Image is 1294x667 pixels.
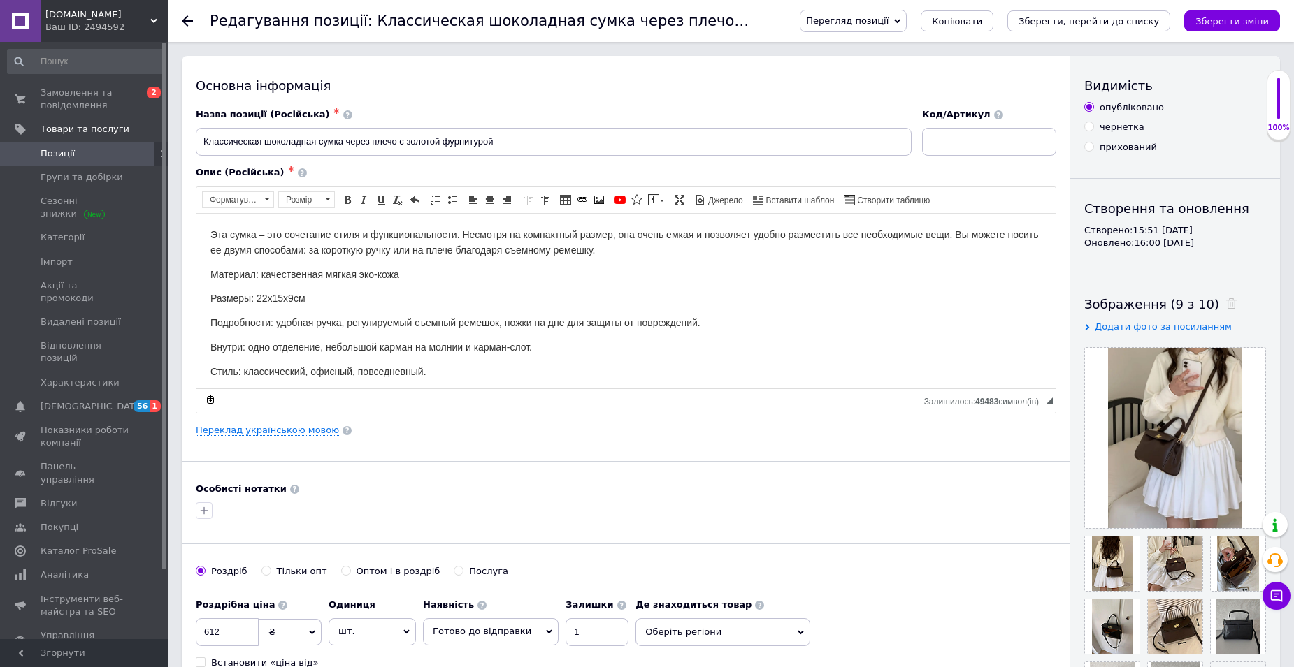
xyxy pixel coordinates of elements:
a: Переклад українською мовою [196,425,339,436]
iframe: Редактор, 35C968D2-FB09-4D16-AEB0-F9021816D384 [196,214,1056,388]
span: Створити таблицю [855,195,930,207]
span: Імпорт [41,256,73,268]
span: Копіювати [932,16,982,27]
span: ✱ [333,107,340,116]
b: Одиниця [329,599,375,610]
span: Код/Артикул [922,109,991,119]
a: Джерело [693,192,745,207]
a: Вставити/Редагувати посилання (Ctrl+L) [575,192,590,207]
span: Покупці [41,521,78,534]
i: Зберегти, перейти до списку [1019,16,1159,27]
div: Оновлено: 16:00 [DATE] [1084,237,1266,249]
b: Залишки [566,599,613,610]
a: Збільшити відступ [537,192,552,207]
span: Видалені позиції [41,316,121,328]
div: прихований [1100,141,1157,154]
a: Максимізувати [672,192,687,207]
a: По правому краю [499,192,515,207]
b: Роздрібна ціна [196,599,275,610]
div: Видимість [1084,77,1266,94]
a: Зробити резервну копію зараз [203,392,218,407]
a: Форматування [202,191,274,208]
a: Вставити шаблон [751,192,837,207]
button: Зберегти, перейти до списку [1007,10,1170,31]
input: - [566,618,628,646]
h1: Редагування позиції: Классическая шоколадная сумка через плечо с золотой фурнитурой [210,13,914,29]
a: Зменшити відступ [520,192,535,207]
b: Де знаходиться товар [635,599,752,610]
a: По центру [482,192,498,207]
span: Характеристики [41,376,120,389]
span: Вставити шаблон [764,195,835,207]
span: Акції та промокоди [41,279,129,305]
div: Створення та оновлення [1084,200,1266,217]
input: 0 [196,618,259,646]
div: Послуга [469,565,508,578]
div: Оптом і в роздріб [357,565,440,578]
span: Форматування [203,192,260,207]
span: Розмір [279,192,321,207]
span: Товари та послуги [41,123,129,135]
span: Замовлення та повідомлення [41,87,129,112]
span: 2 [147,87,161,98]
span: Аналітика [41,569,89,581]
span: 1 [150,400,161,412]
span: Назва позиції (Російська) [196,109,330,119]
span: Перегляд позиції [806,15,889,26]
div: 100% [1267,123,1290,133]
a: Вставити повідомлення [646,192,666,207]
span: Джерело [706,195,743,207]
span: Потягніть для зміни розмірів [1046,397,1053,404]
span: Відновлення позицій [41,339,129,365]
span: Панель управління [41,460,129,485]
span: Показники роботи компанії [41,424,129,449]
div: Кiлькiсть символiв [924,393,1046,406]
i: Зберегти зміни [1195,16,1269,27]
span: Сезонні знижки [41,195,129,220]
button: Зберегти зміни [1184,10,1280,31]
button: Чат з покупцем [1263,582,1291,610]
div: Повернутися назад [182,15,193,27]
a: Створити таблицю [842,192,932,207]
span: Відгуки [41,497,77,510]
span: шт. [329,618,416,645]
b: Наявність [423,599,474,610]
span: Оберіть регіони [635,618,810,646]
div: 100% Якість заповнення [1267,70,1291,140]
span: ₴ [268,626,275,637]
div: Роздріб [211,565,247,578]
span: Готово до відправки [433,626,531,636]
div: Ваш ID: 2494592 [45,21,168,34]
div: чернетка [1100,121,1144,133]
a: Повернути (Ctrl+Z) [407,192,422,207]
a: Підкреслений (Ctrl+U) [373,192,389,207]
a: Додати відео з YouTube [612,192,628,207]
div: Основна інформація [196,77,1056,94]
a: Вставити/видалити маркований список [445,192,460,207]
span: ✱ [288,165,294,174]
span: 49483 [975,397,998,406]
input: Пошук [7,49,165,74]
a: Жирний (Ctrl+B) [340,192,355,207]
a: Видалити форматування [390,192,405,207]
a: Зображення [591,192,607,207]
div: Зображення (9 з 10) [1084,295,1266,313]
a: Таблиця [558,192,573,207]
a: Вставити іконку [629,192,645,207]
b: Особисті нотатки [196,483,287,494]
span: 56 [134,400,150,412]
a: Вставити/видалити нумерований список [428,192,443,207]
a: Розмір [278,191,335,208]
div: Створено: 15:51 [DATE] [1084,224,1266,237]
span: Додати фото за посиланням [1095,321,1232,332]
span: Опис (Російська) [196,167,285,177]
a: Курсив (Ctrl+I) [357,192,372,207]
div: опубліковано [1100,101,1164,114]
